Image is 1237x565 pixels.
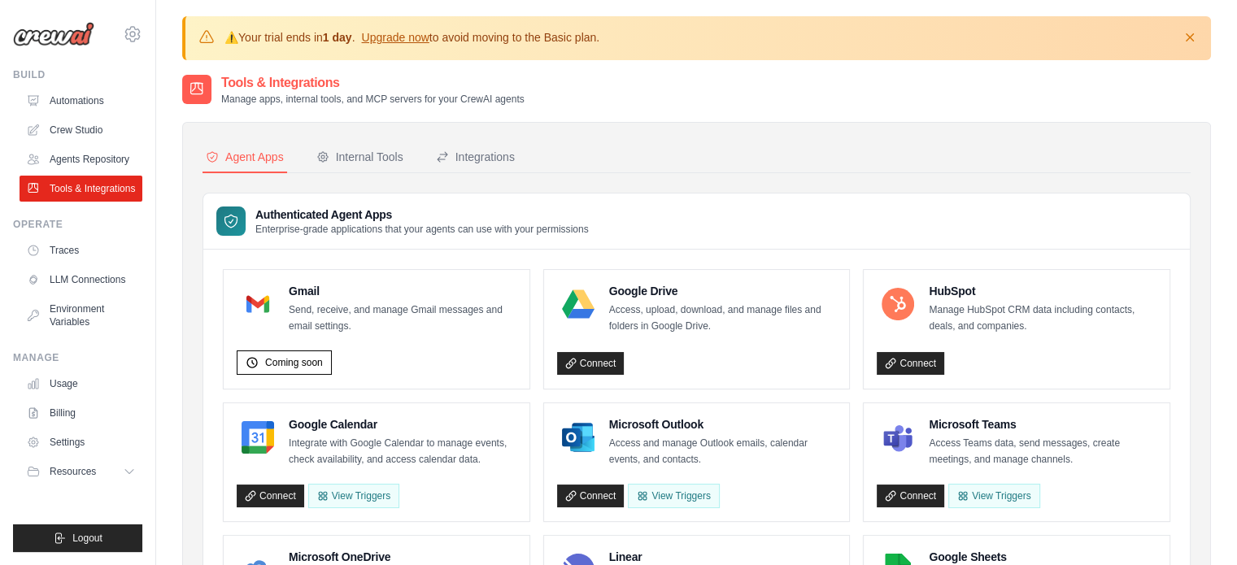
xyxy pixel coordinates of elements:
[557,485,625,507] a: Connect
[255,223,589,236] p: Enterprise-grade applications that your agents can use with your permissions
[562,421,595,454] img: Microsoft Outlook Logo
[224,29,599,46] p: Your trial ends in . to avoid moving to the Basic plan.
[221,73,525,93] h2: Tools & Integrations
[289,416,516,432] h4: Google Calendar
[929,302,1156,334] p: Manage HubSpot CRM data including contacts, deals, and companies.
[557,352,625,375] a: Connect
[242,288,274,320] img: Gmail Logo
[323,31,352,44] strong: 1 day
[562,288,595,320] img: Google Drive Logo
[237,485,304,507] a: Connect
[20,296,142,335] a: Environment Variables
[289,549,516,565] h4: Microsoft OneDrive
[289,283,516,299] h4: Gmail
[206,149,284,165] div: Agent Apps
[877,485,944,507] a: Connect
[882,421,914,454] img: Microsoft Teams Logo
[628,484,719,508] : View Triggers
[224,31,238,44] strong: ⚠️
[20,176,142,202] a: Tools & Integrations
[948,484,1039,508] : View Triggers
[50,465,96,478] span: Resources
[609,416,837,432] h4: Microsoft Outlook
[13,22,94,46] img: Logo
[20,267,142,293] a: LLM Connections
[929,549,1156,565] h4: Google Sheets
[308,484,399,508] button: View Triggers
[255,206,589,223] h3: Authenticated Agent Apps
[433,142,518,173] button: Integrations
[929,416,1156,432] h4: Microsoft Teams
[316,149,403,165] div: Internal Tools
[13,351,142,364] div: Manage
[20,459,142,485] button: Resources
[20,429,142,455] a: Settings
[289,436,516,467] p: Integrate with Google Calendar to manage events, check availability, and access calendar data.
[13,524,142,552] button: Logout
[609,302,837,334] p: Access, upload, download, and manage files and folders in Google Drive.
[929,436,1156,467] p: Access Teams data, send messages, create meetings, and manage channels.
[313,142,407,173] button: Internal Tools
[20,400,142,426] a: Billing
[609,283,837,299] h4: Google Drive
[13,218,142,231] div: Operate
[609,436,837,467] p: Access and manage Outlook emails, calendar events, and contacts.
[929,283,1156,299] h4: HubSpot
[265,356,323,369] span: Coming soon
[436,149,515,165] div: Integrations
[13,68,142,81] div: Build
[20,117,142,143] a: Crew Studio
[221,93,525,106] p: Manage apps, internal tools, and MCP servers for your CrewAI agents
[20,88,142,114] a: Automations
[877,352,944,375] a: Connect
[203,142,287,173] button: Agent Apps
[361,31,429,44] a: Upgrade now
[609,549,837,565] h4: Linear
[289,302,516,334] p: Send, receive, and manage Gmail messages and email settings.
[882,288,914,320] img: HubSpot Logo
[20,371,142,397] a: Usage
[20,237,142,263] a: Traces
[20,146,142,172] a: Agents Repository
[242,421,274,454] img: Google Calendar Logo
[72,532,102,545] span: Logout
